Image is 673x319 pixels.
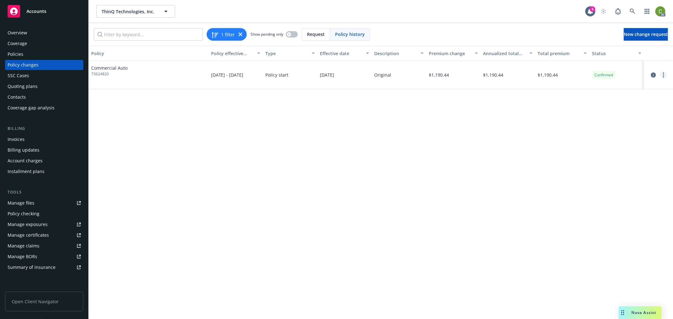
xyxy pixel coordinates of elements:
[5,156,83,166] a: Account charges
[8,230,49,240] div: Manage certificates
[5,285,83,291] div: Analytics hub
[626,5,639,18] a: Search
[91,71,127,77] span: 73624820
[5,198,83,208] a: Manage files
[5,103,83,113] a: Coverage gap analysis
[429,72,449,78] span: $1,190.44
[5,252,83,262] a: Manage BORs
[5,49,83,59] a: Policies
[102,8,156,15] span: ThinQ Technologies, Inc.
[209,46,263,61] button: Policy effective dates
[8,209,39,219] div: Policy checking
[632,310,657,315] span: Nova Assist
[5,3,83,20] a: Accounts
[5,166,83,177] a: Installment plans
[221,31,235,38] span: 1 filter
[8,262,56,272] div: Summary of insurance
[8,134,25,144] div: Invoices
[374,72,391,78] div: Original
[592,50,635,57] div: Status
[5,92,83,102] a: Contacts
[8,166,44,177] div: Installment plans
[590,6,595,12] div: 4
[317,46,372,61] button: Effective date
[8,81,38,91] div: Quoting plans
[94,28,203,41] input: Filter by keyword...
[5,209,83,219] a: Policy checking
[263,46,317,61] button: Type
[8,241,39,251] div: Manage claims
[619,306,662,319] button: Nova Assist
[8,156,43,166] div: Account charges
[335,31,365,38] span: Policy history
[8,198,34,208] div: Manage files
[5,262,83,272] a: Summary of insurance
[91,50,206,57] div: Policy
[8,252,37,262] div: Manage BORs
[597,5,610,18] a: Start snowing
[251,32,283,37] span: Show pending only
[612,5,624,18] a: Report a Bug
[594,72,613,78] span: Confirmed
[307,31,325,38] span: Request
[538,50,580,57] div: Total premium
[5,125,83,132] div: Billing
[5,241,83,251] a: Manage claims
[5,189,83,195] div: Tools
[8,145,39,155] div: Billing updates
[372,46,426,61] button: Description
[481,46,535,61] button: Annualized total premium change
[5,292,83,311] span: Open Client Navigator
[265,72,288,78] span: Policy start
[320,72,334,78] span: [DATE]
[211,50,254,57] div: Policy effective dates
[619,306,627,319] div: Drag to move
[89,46,209,61] button: Policy
[5,28,83,38] a: Overview
[91,65,127,71] span: Commercial Auto
[320,50,363,57] div: Effective date
[96,5,175,18] button: ThinQ Technologies, Inc.
[660,71,667,79] a: more
[5,219,83,229] a: Manage exposures
[538,72,558,78] span: $1,190.44
[8,28,27,38] div: Overview
[27,9,46,14] span: Accounts
[5,134,83,144] a: Invoices
[5,38,83,49] a: Coverage
[8,49,23,59] div: Policies
[265,50,308,57] div: Type
[624,28,668,41] a: New change request
[624,31,668,37] span: New change request
[5,71,83,81] a: SSC Cases
[5,230,83,240] a: Manage certificates
[211,72,244,78] span: [DATE] - [DATE]
[8,60,38,70] div: Policy changes
[8,38,27,49] div: Coverage
[5,145,83,155] a: Billing updates
[641,5,653,18] a: Switch app
[374,50,417,57] div: Description
[589,46,644,61] button: Status
[429,50,471,57] div: Premium change
[8,103,55,113] div: Coverage gap analysis
[426,46,481,61] button: Premium change
[655,6,665,16] img: photo
[535,46,590,61] button: Total premium
[5,81,83,91] a: Quoting plans
[5,60,83,70] a: Policy changes
[8,219,48,229] div: Manage exposures
[650,71,657,79] a: circleInformation
[8,92,26,102] div: Contacts
[8,71,29,81] div: SSC Cases
[483,50,526,57] div: Annualized total premium change
[483,72,503,78] span: $1,190.44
